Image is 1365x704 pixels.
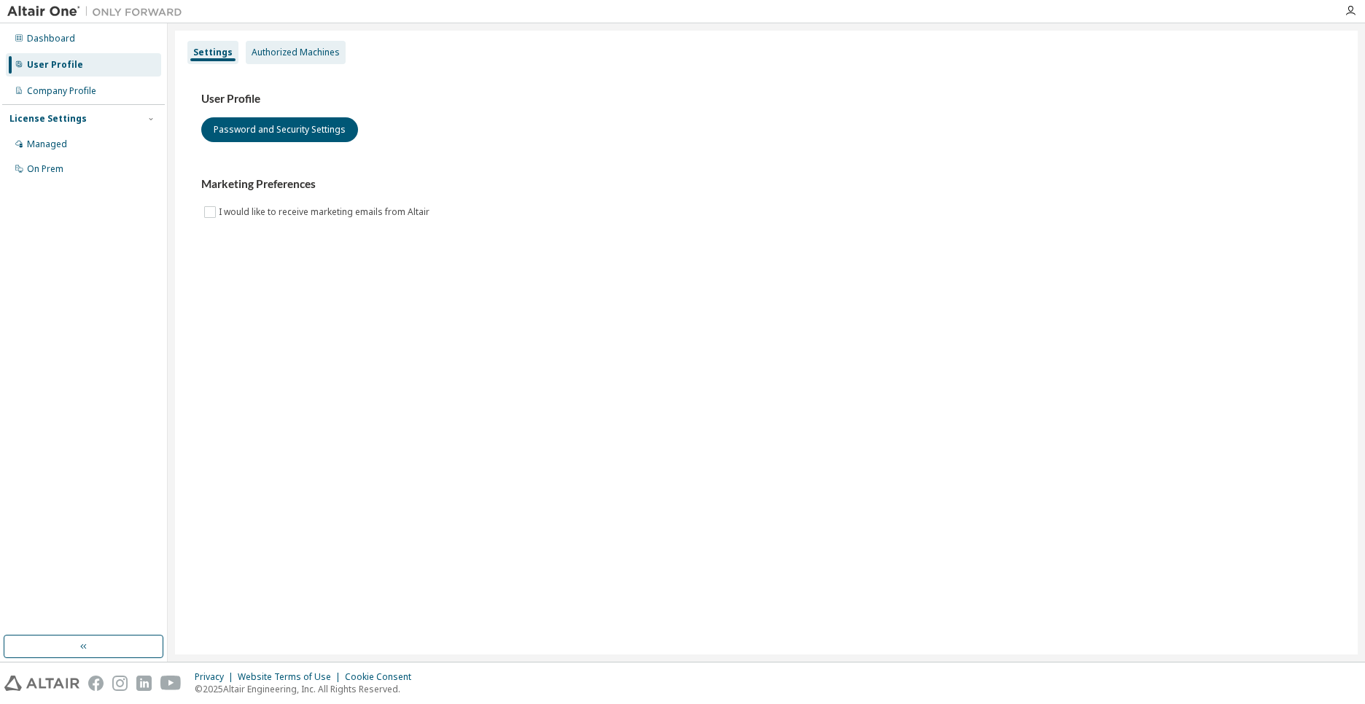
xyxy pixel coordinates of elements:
[4,676,79,691] img: altair_logo.svg
[160,676,182,691] img: youtube.svg
[252,47,340,58] div: Authorized Machines
[7,4,190,19] img: Altair One
[9,113,87,125] div: License Settings
[27,59,83,71] div: User Profile
[27,138,67,150] div: Managed
[27,85,96,97] div: Company Profile
[88,676,104,691] img: facebook.svg
[112,676,128,691] img: instagram.svg
[201,117,358,142] button: Password and Security Settings
[201,92,1331,106] h3: User Profile
[27,33,75,44] div: Dashboard
[345,671,420,683] div: Cookie Consent
[27,163,63,175] div: On Prem
[193,47,233,58] div: Settings
[195,683,420,695] p: © 2025 Altair Engineering, Inc. All Rights Reserved.
[195,671,238,683] div: Privacy
[201,177,1331,192] h3: Marketing Preferences
[219,203,432,221] label: I would like to receive marketing emails from Altair
[238,671,345,683] div: Website Terms of Use
[136,676,152,691] img: linkedin.svg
